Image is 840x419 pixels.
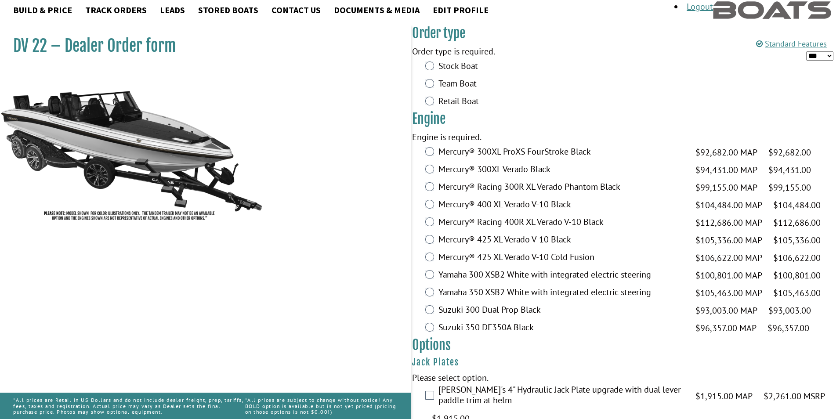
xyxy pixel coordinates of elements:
[412,111,840,127] h3: Engine
[438,181,684,194] label: Mercury® Racing 300R XL Verado Phantom Black
[412,371,840,384] div: Please select option.
[438,322,684,335] label: Suzuki 350 DF350A Black
[768,146,811,159] span: $92,682.00
[13,393,245,419] p: *All prices are Retail in US Dollars and do not include dealer freight, prep, tariffs, fees, taxe...
[764,390,825,403] span: $2,261.00 MSRP
[768,304,811,317] span: $93,003.00
[773,251,821,264] span: $106,622.00
[713,1,831,19] img: header-img-254127e0d71590253d4cf57f5b8b17b756bd278d0e62775bdf129cc0fd38fc60.png
[695,146,757,159] span: $92,682.00 MAP
[695,199,762,212] span: $104,484.00 MAP
[412,130,840,144] div: Engine is required.
[695,234,762,247] span: $105,336.00 MAP
[9,4,76,16] a: Build & Price
[695,216,762,229] span: $112,686.00 MAP
[438,304,684,317] label: Suzuki 300 Dual Prop Black
[428,4,493,16] a: Edit Profile
[412,25,840,41] h3: Order type
[695,251,762,264] span: $106,622.00 MAP
[695,304,757,317] span: $93,003.00 MAP
[695,163,757,177] span: $94,431.00 MAP
[687,1,713,12] a: Logout
[695,181,757,194] span: $99,155.00 MAP
[773,269,821,282] span: $100,801.00
[267,4,325,16] a: Contact Us
[329,4,424,16] a: Documents & Media
[245,393,398,419] p: *All prices are subject to change without notice! Any BOLD option is available but is not yet pri...
[695,269,762,282] span: $100,801.00 MAP
[438,217,684,229] label: Mercury® Racing 400R XL Verado V-10 Black
[194,4,263,16] a: Stored Boats
[412,337,840,353] h3: Options
[773,199,821,212] span: $104,484.00
[768,181,811,194] span: $99,155.00
[438,199,684,212] label: Mercury® 400 XL Verado V-10 Black
[438,61,684,73] label: Stock Boat
[438,78,684,91] label: Team Boat
[773,234,821,247] span: $105,336.00
[695,286,762,300] span: $105,463.00 MAP
[768,163,811,177] span: $94,431.00
[438,384,684,408] label: [PERSON_NAME]'s 4" Hydraulic Jack Plate upgrade with dual lever paddle trim at helm
[438,234,684,247] label: Mercury® 425 XL Verado V-10 Black
[156,4,189,16] a: Leads
[756,39,827,49] a: Standard Features
[773,286,821,300] span: $105,463.00
[412,357,840,368] h4: Jack Plates
[438,146,684,159] label: Mercury® 300XL ProXS FourStroke Black
[438,164,684,177] label: Mercury® 300XL Verado Black
[81,4,151,16] a: Track Orders
[695,390,753,403] span: $1,915.00 MAP
[768,321,809,335] span: $96,357.00
[438,269,684,282] label: Yamaha 300 XSB2 White with integrated electric steering
[695,321,757,335] span: $96,357.00 MAP
[438,287,684,300] label: Yamaha 350 XSB2 White with integrated electric steering
[13,36,389,56] h1: DV 22 – Dealer Order form
[412,45,840,58] div: Order type is required.
[773,216,821,229] span: $112,686.00
[438,252,684,264] label: Mercury® 425 XL Verado V-10 Cold Fusion
[438,96,684,108] label: Retail Boat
